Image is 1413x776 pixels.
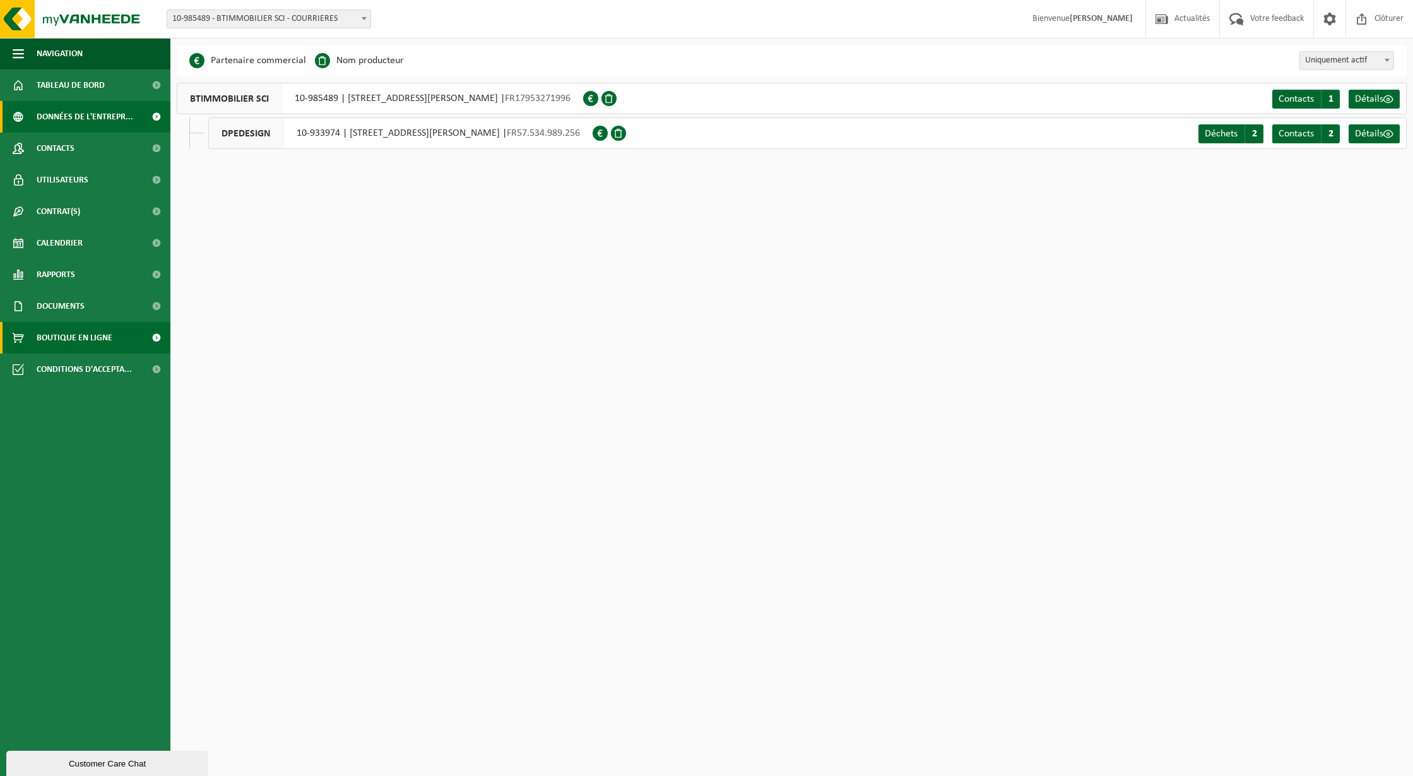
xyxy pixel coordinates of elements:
[209,118,284,148] span: DPEDESIGN
[37,322,112,354] span: Boutique en ligne
[315,51,404,70] li: Nom producteur
[177,83,583,114] div: 10-985489 | [STREET_ADDRESS][PERSON_NAME] |
[37,38,83,69] span: Navigation
[505,93,571,104] span: FR17953271996
[1272,90,1340,109] a: Contacts 1
[1355,94,1383,104] span: Détails
[167,10,370,28] span: 10-985489 - BTIMMOBILIER SCI - COURRIERES
[1279,129,1314,139] span: Contacts
[1321,124,1340,143] span: 2
[1198,124,1263,143] a: Déchets 2
[37,227,83,259] span: Calendrier
[37,164,88,196] span: Utilisateurs
[1355,129,1383,139] span: Détails
[1321,90,1340,109] span: 1
[37,196,80,227] span: Contrat(s)
[37,259,75,290] span: Rapports
[1299,51,1394,70] span: Uniquement actif
[1279,94,1314,104] span: Contacts
[1272,124,1340,143] a: Contacts 2
[208,117,593,149] div: 10-933974 | [STREET_ADDRESS][PERSON_NAME] |
[1070,14,1133,23] strong: [PERSON_NAME]
[189,51,306,70] li: Partenaire commercial
[1300,52,1393,69] span: Uniquement actif
[1349,124,1400,143] a: Détails
[37,101,133,133] span: Données de l'entrepr...
[6,748,211,776] iframe: chat widget
[37,354,132,385] span: Conditions d'accepta...
[1245,124,1263,143] span: 2
[37,133,74,164] span: Contacts
[37,290,85,322] span: Documents
[1349,90,1400,109] a: Détails
[177,83,282,114] span: BTIMMOBILIER SCI
[507,128,580,138] span: FR57.534.989.256
[167,9,371,28] span: 10-985489 - BTIMMOBILIER SCI - COURRIERES
[37,69,105,101] span: Tableau de bord
[1205,129,1238,139] span: Déchets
